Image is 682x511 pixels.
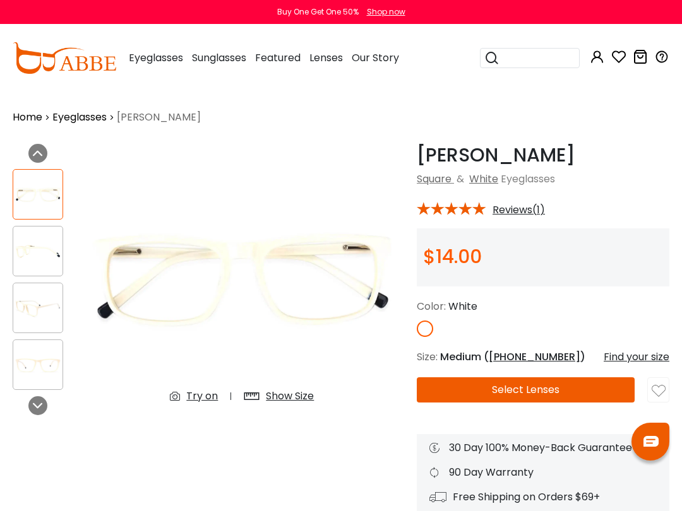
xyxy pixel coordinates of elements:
span: Eyeglasses [501,172,555,186]
div: Buy One Get One 50% [277,6,359,18]
span: Featured [255,50,301,65]
div: 90 Day Warranty [429,465,657,480]
img: McIntosh White Acetate Eyeglasses , SpringHinges , UniversalBridgeFit , Lightweight Frames from A... [13,296,63,320]
div: 30 Day 100% Money-Back Guarantee [429,440,657,455]
span: Reviews(1) [493,204,545,216]
span: & [454,172,467,186]
div: Show Size [266,389,314,404]
div: Shop now [367,6,405,18]
a: Shop now [361,6,405,17]
img: McIntosh White Acetate Eyeglasses , SpringHinges , UniversalBridgeFit , Lightweight Frames from A... [13,182,63,207]
span: Medium ( ) [440,349,585,364]
a: Eyeglasses [52,110,107,125]
img: McIntosh White Acetate Eyeglasses , SpringHinges , UniversalBridgeFit , Lightweight Frames from A... [80,144,404,414]
span: White [448,299,477,314]
span: Eyeglasses [129,50,183,65]
img: like [652,384,666,398]
div: Free Shipping on Orders $69+ [429,490,657,505]
a: Home [13,110,42,125]
span: $14.00 [423,243,482,270]
img: abbeglasses.com [13,42,116,74]
img: McIntosh White Acetate Eyeglasses , SpringHinges , UniversalBridgeFit , Lightweight Frames from A... [13,239,63,264]
a: White [469,172,498,186]
span: Our Story [352,50,399,65]
span: Color: [417,299,446,314]
span: Size: [417,349,438,364]
button: Select Lenses [417,377,635,402]
a: Square [417,172,452,186]
span: Lenses [309,50,343,65]
img: McIntosh White Acetate Eyeglasses , SpringHinges , UniversalBridgeFit , Lightweight Frames from A... [13,353,63,377]
div: Find your size [604,349,669,365]
span: [PERSON_NAME] [117,110,201,125]
span: Sunglasses [192,50,246,65]
img: chat [643,436,659,447]
h1: [PERSON_NAME] [417,144,669,167]
div: Try on [186,389,218,404]
span: [PHONE_NUMBER] [489,349,580,364]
